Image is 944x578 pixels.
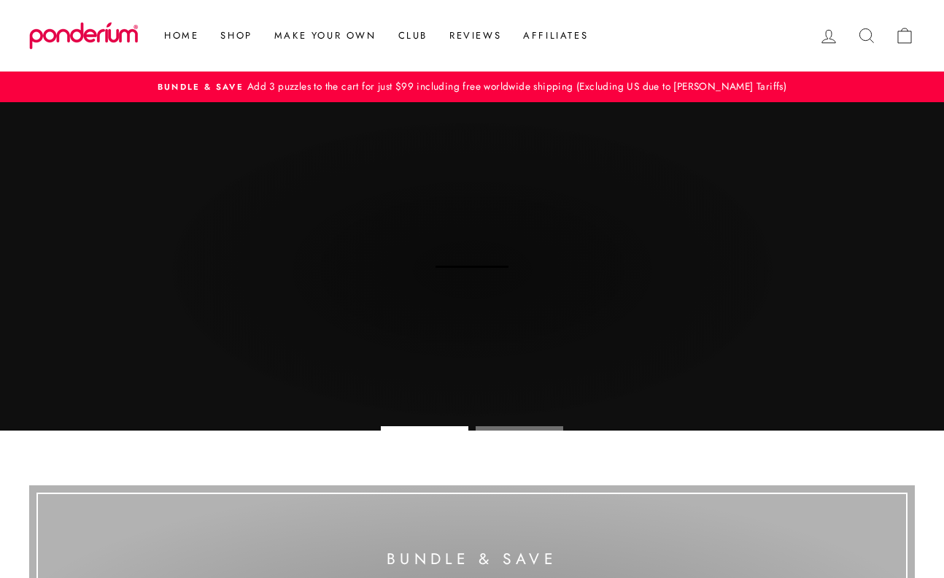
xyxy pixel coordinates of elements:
[263,23,387,49] a: Make Your Own
[70,550,874,569] div: Bundle & Save
[153,23,209,49] a: Home
[438,23,512,49] a: Reviews
[158,81,244,93] span: Bundle & Save
[381,426,468,431] li: Page dot 1
[33,79,911,95] a: Bundle & SaveAdd 3 puzzles to the cart for just $99 including free worldwide shipping (Excluding ...
[476,426,563,431] li: Page dot 2
[512,23,599,49] a: Affiliates
[244,79,786,93] span: Add 3 puzzles to the cart for just $99 including free worldwide shipping (Excluding US due to [PE...
[29,22,139,50] img: Ponderium
[146,23,599,49] ul: Primary
[387,23,438,49] a: Club
[209,23,263,49] a: Shop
